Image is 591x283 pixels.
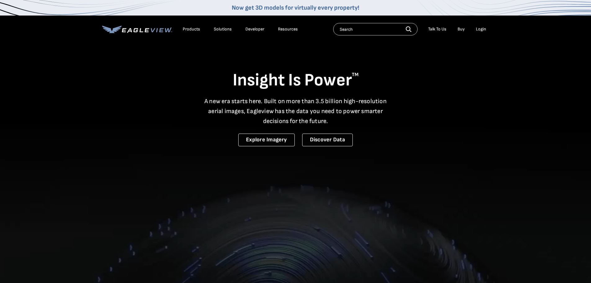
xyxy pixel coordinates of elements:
div: Login [476,26,486,32]
p: A new era starts here. Built on more than 3.5 billion high-resolution aerial images, Eagleview ha... [201,96,391,126]
input: Search [333,23,418,35]
div: Products [183,26,200,32]
sup: TM [352,72,359,78]
h1: Insight Is Power [102,70,489,91]
a: Discover Data [302,134,353,146]
a: Developer [245,26,264,32]
a: Now get 3D models for virtually every property! [232,4,359,11]
div: Resources [278,26,298,32]
div: Talk To Us [428,26,446,32]
a: Explore Imagery [238,134,295,146]
div: Solutions [214,26,232,32]
a: Buy [458,26,465,32]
